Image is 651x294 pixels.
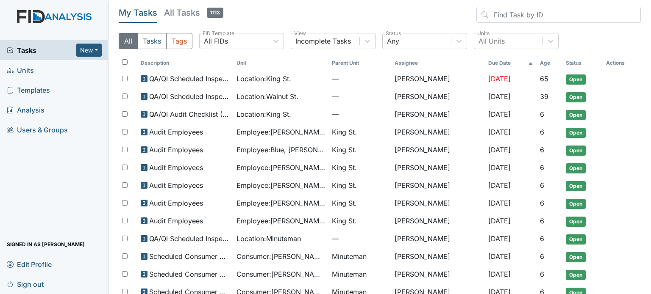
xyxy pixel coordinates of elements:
span: Analysis [7,103,45,116]
span: [DATE] [488,270,511,278]
span: Open [566,74,586,85]
span: 6 [540,110,544,118]
span: Employee : [PERSON_NAME][GEOGRAPHIC_DATA], [GEOGRAPHIC_DATA] [236,162,325,173]
span: Audit Employees [149,216,203,226]
span: 6 [540,252,544,261]
span: Minuteman [332,251,367,261]
th: Toggle SortBy [328,56,391,70]
span: 1113 [207,8,223,18]
span: QA/QI Audit Checklist (ICF) [149,109,230,119]
span: Employee : [PERSON_NAME] [236,180,325,190]
span: Tasks [7,45,76,55]
span: King St. [332,127,357,137]
span: [DATE] [488,199,511,207]
span: Templates [7,83,50,96]
span: Open [566,217,586,227]
button: New [76,44,102,57]
span: Open [566,252,586,262]
th: Toggle SortBy [485,56,537,70]
span: Open [566,146,586,156]
span: Open [566,234,586,245]
span: [DATE] [488,252,511,261]
span: Audit Employees [149,145,203,155]
span: [DATE] [488,110,511,118]
span: 6 [540,234,544,243]
span: Employee : [PERSON_NAME], [GEOGRAPHIC_DATA] [236,198,325,208]
span: [DATE] [488,128,511,136]
span: Location : Minuteman [236,234,301,244]
span: King St. [332,145,357,155]
span: 65 [540,74,548,83]
span: — [332,91,388,102]
span: Signed in as [PERSON_NAME] [7,238,85,251]
td: [PERSON_NAME] [391,212,485,230]
span: Consumer : [PERSON_NAME][GEOGRAPHIC_DATA] [236,269,325,279]
h5: All Tasks [164,7,223,19]
span: Open [566,128,586,138]
span: Sign out [7,278,44,291]
input: Toggle All Rows Selected [122,59,128,65]
span: — [332,234,388,244]
td: [PERSON_NAME] [391,177,485,195]
span: Open [566,92,586,102]
div: All FIDs [204,36,228,46]
span: 6 [540,199,544,207]
span: Scheduled Consumer Chart Review [149,251,230,261]
span: King St. [332,198,357,208]
td: [PERSON_NAME] [391,70,485,88]
td: [PERSON_NAME] [391,230,485,248]
td: [PERSON_NAME] [391,106,485,124]
td: [PERSON_NAME] [391,159,485,177]
span: King St. [332,216,357,226]
span: [DATE] [488,146,511,154]
th: Toggle SortBy [562,56,603,70]
span: Audit Employees [149,127,203,137]
span: [DATE] [488,181,511,190]
th: Toggle SortBy [233,56,329,70]
th: Toggle SortBy [537,56,562,70]
span: Users & Groups [7,123,68,136]
h5: My Tasks [119,7,157,19]
span: QA/QI Scheduled Inspection [149,234,230,244]
span: Open [566,270,586,280]
span: Employee : [PERSON_NAME][GEOGRAPHIC_DATA] [236,216,325,226]
span: — [332,109,388,119]
span: — [332,74,388,84]
span: Open [566,110,586,120]
td: [PERSON_NAME] [391,248,485,266]
span: Audit Employees [149,198,203,208]
td: [PERSON_NAME] [391,124,485,141]
td: [PERSON_NAME] [391,195,485,212]
span: Location : King St. [236,74,291,84]
span: King St. [332,162,357,173]
span: Open [566,181,586,191]
span: Location : Walnut St. [236,91,298,102]
th: Assignee [391,56,485,70]
input: Find Task by ID [476,7,641,23]
span: Audit Employees [149,162,203,173]
span: Open [566,163,586,173]
span: [DATE] [488,74,511,83]
div: All Units [479,36,505,46]
span: Audit Employees [149,180,203,190]
span: Edit Profile [7,258,52,271]
td: [PERSON_NAME] [391,88,485,106]
button: Tasks [137,33,167,49]
span: Scheduled Consumer Chart Review [149,269,230,279]
span: Employee : Blue, [PERSON_NAME] [236,145,325,155]
span: QA/QI Scheduled Inspection [149,91,230,102]
span: [DATE] [488,92,511,101]
span: Units [7,63,34,77]
span: Open [566,199,586,209]
div: Any [387,36,399,46]
button: Tags [166,33,192,49]
div: Type filter [119,33,192,49]
span: 6 [540,217,544,225]
span: [DATE] [488,217,511,225]
span: 6 [540,128,544,136]
span: Employee : [PERSON_NAME] [236,127,325,137]
span: [DATE] [488,234,511,243]
span: Consumer : [PERSON_NAME] [236,251,325,261]
span: Minuteman [332,269,367,279]
th: Actions [603,56,641,70]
